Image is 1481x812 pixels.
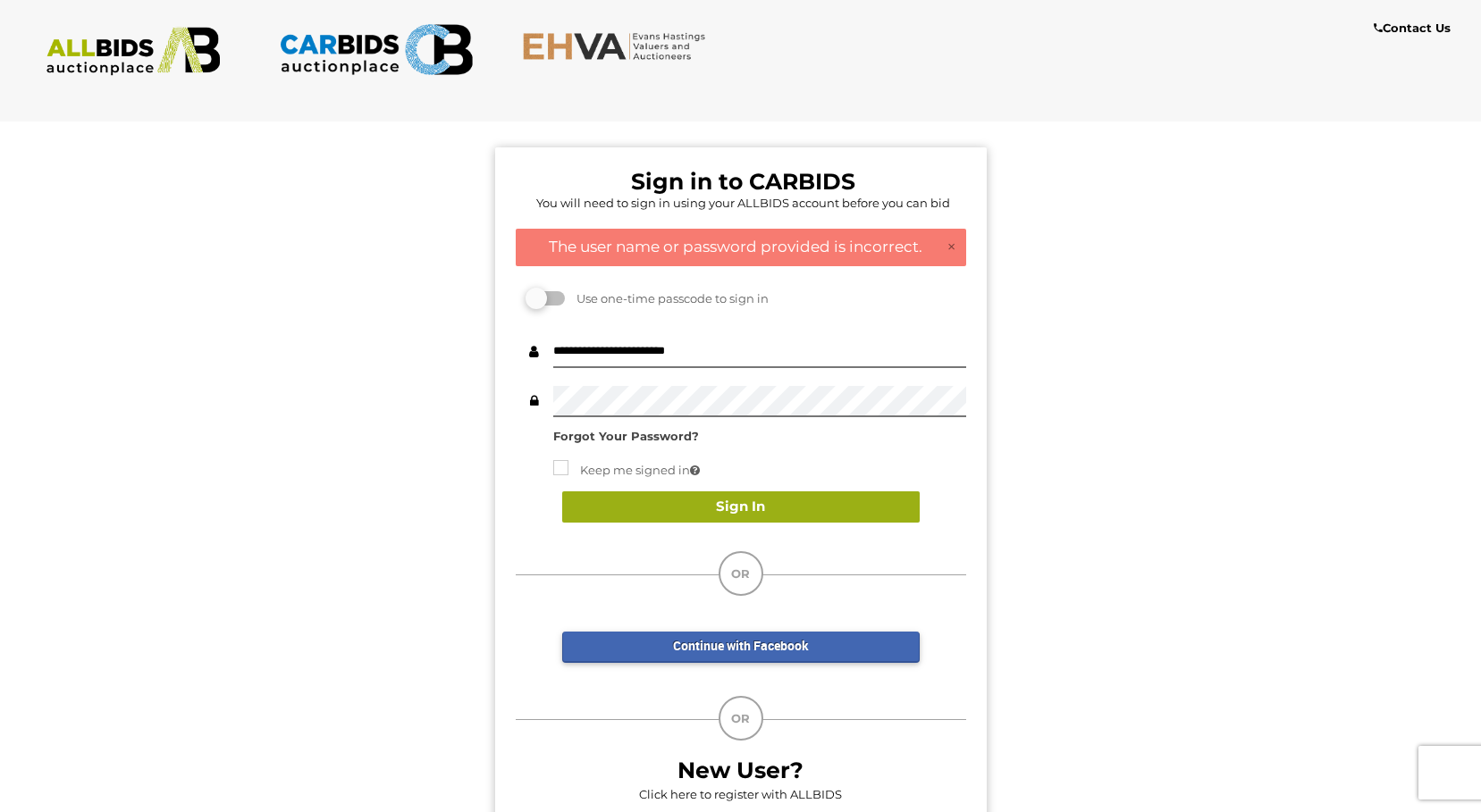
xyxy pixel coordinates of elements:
div: OR [719,551,763,596]
a: Click here to register with ALLBIDS [639,787,842,801]
span: Use one-time passcode to sign in [568,291,769,306]
a: Forgot Your Password? [553,429,699,443]
b: Contact Us [1374,21,1451,35]
label: Keep me signed in [553,460,700,481]
h5: You will need to sign in using your ALLBIDS account before you can bid [520,197,966,209]
b: Sign in to CARBIDS [631,168,855,195]
a: Contact Us [1374,18,1455,38]
img: EHVA.com.au [522,31,716,61]
b: New User? [677,757,804,783]
a: × [947,239,956,256]
img: ALLBIDS.com.au [37,27,231,76]
div: OR [719,696,763,741]
h4: The user name or password provided is incorrect. [526,239,956,255]
button: Sign In [562,491,920,523]
a: Continue with Facebook [562,632,920,663]
img: CARBIDS.com.au [279,18,473,81]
